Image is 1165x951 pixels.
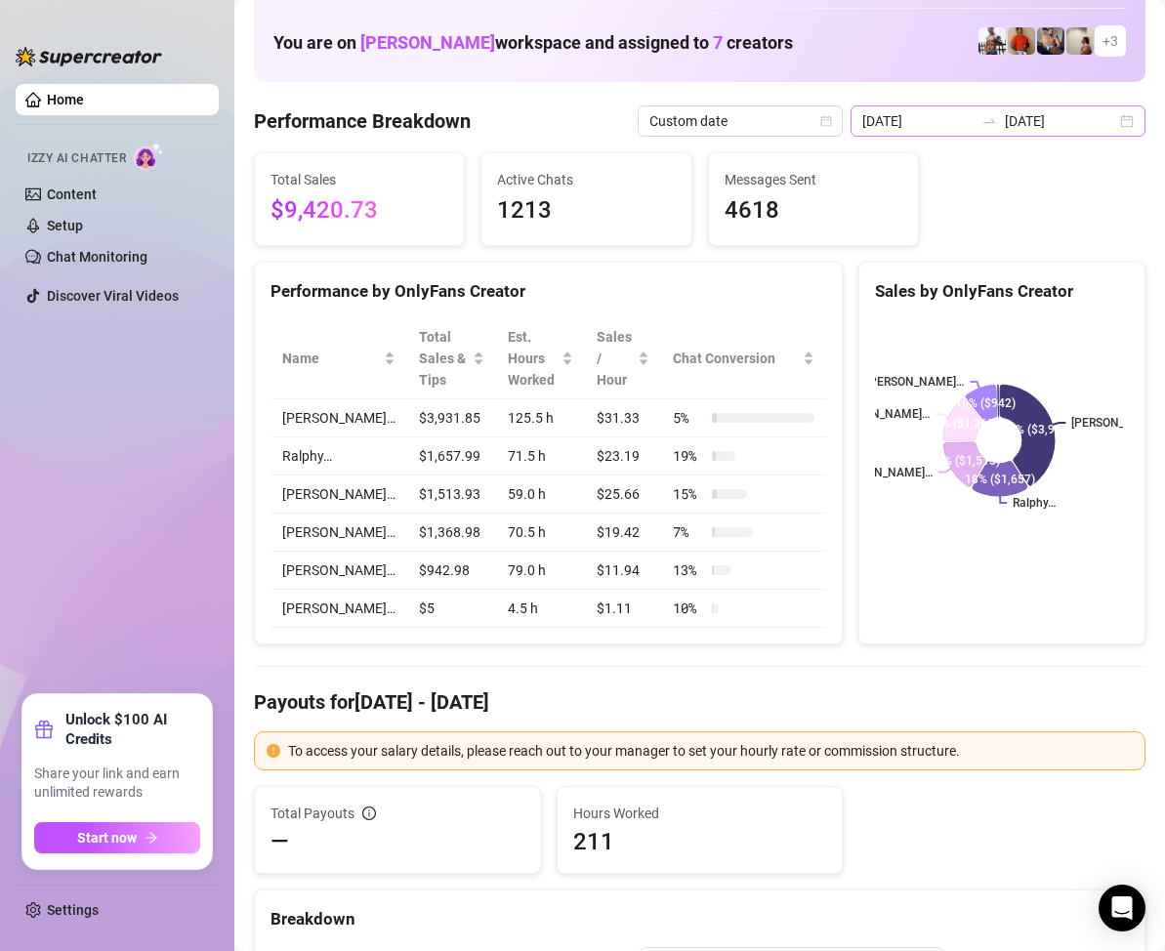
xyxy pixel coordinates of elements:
[34,822,200,853] button: Start nowarrow-right
[585,590,661,628] td: $1.11
[270,590,407,628] td: [PERSON_NAME]…
[585,399,661,437] td: $31.33
[585,552,661,590] td: $11.94
[270,192,448,229] span: $9,420.73
[573,803,827,824] span: Hours Worked
[862,110,974,132] input: Start date
[673,559,704,581] span: 13 %
[407,437,496,475] td: $1,657.99
[270,437,407,475] td: Ralphy…
[282,348,380,369] span: Name
[270,399,407,437] td: [PERSON_NAME]…
[362,806,376,820] span: info-circle
[597,326,634,391] span: Sales / Hour
[508,326,559,391] div: Est. Hours Worked
[273,32,793,54] h1: You are on workspace and assigned to creators
[585,437,661,475] td: $23.19
[34,720,54,739] span: gift
[34,765,200,803] span: Share your link and earn unlimited rewards
[407,514,496,552] td: $1,368.98
[725,192,902,229] span: 4618
[496,590,586,628] td: 4.5 h
[1099,885,1145,931] div: Open Intercom Messenger
[673,445,704,467] span: 19 %
[270,475,407,514] td: [PERSON_NAME]…
[497,169,675,190] span: Active Chats
[407,552,496,590] td: $942.98
[270,514,407,552] td: [PERSON_NAME]…
[145,831,158,845] span: arrow-right
[1008,27,1035,55] img: Justin
[585,475,661,514] td: $25.66
[713,32,723,53] span: 7
[496,552,586,590] td: 79.0 h
[496,514,586,552] td: 70.5 h
[496,437,586,475] td: 71.5 h
[270,906,1129,932] div: Breakdown
[497,192,675,229] span: 1213
[875,278,1129,305] div: Sales by OnlyFans Creator
[649,106,831,136] span: Custom date
[360,32,495,53] span: [PERSON_NAME]
[254,107,471,135] h4: Performance Breakdown
[1066,27,1094,55] img: Ralphy
[27,149,126,168] span: Izzy AI Chatter
[496,475,586,514] td: 59.0 h
[267,744,280,758] span: exclamation-circle
[981,113,997,129] span: to
[270,552,407,590] td: [PERSON_NAME]…
[820,115,832,127] span: calendar
[407,399,496,437] td: $3,931.85
[496,399,586,437] td: 125.5 h
[270,826,289,857] span: —
[867,375,965,389] text: [PERSON_NAME]…
[673,598,704,619] span: 10 %
[407,590,496,628] td: $5
[978,27,1006,55] img: JUSTIN
[661,318,826,399] th: Chat Conversion
[673,407,704,429] span: 5 %
[254,688,1145,716] h4: Payouts for [DATE] - [DATE]
[1014,496,1057,510] text: Ralphy…
[573,826,827,857] span: 211
[77,830,137,846] span: Start now
[47,249,147,265] a: Chat Monitoring
[270,803,354,824] span: Total Payouts
[288,740,1133,762] div: To access your salary details, please reach out to your manager to set your hourly rate or commis...
[981,113,997,129] span: swap-right
[16,47,162,66] img: logo-BBDzfeDw.svg
[47,186,97,202] a: Content
[585,318,661,399] th: Sales / Hour
[65,710,200,749] strong: Unlock $100 AI Credits
[832,407,930,421] text: [PERSON_NAME]…
[47,288,179,304] a: Discover Viral Videos
[585,514,661,552] td: $19.42
[270,169,448,190] span: Total Sales
[47,92,84,107] a: Home
[673,348,799,369] span: Chat Conversion
[407,318,496,399] th: Total Sales & Tips
[270,278,826,305] div: Performance by OnlyFans Creator
[47,218,83,233] a: Setup
[270,318,407,399] th: Name
[725,169,902,190] span: Messages Sent
[47,902,99,918] a: Settings
[673,483,704,505] span: 15 %
[1103,30,1118,52] span: + 3
[407,475,496,514] td: $1,513.93
[134,142,164,170] img: AI Chatter
[835,466,933,479] text: [PERSON_NAME]…
[673,521,704,543] span: 7 %
[419,326,469,391] span: Total Sales & Tips
[1005,110,1116,132] input: End date
[1037,27,1064,55] img: George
